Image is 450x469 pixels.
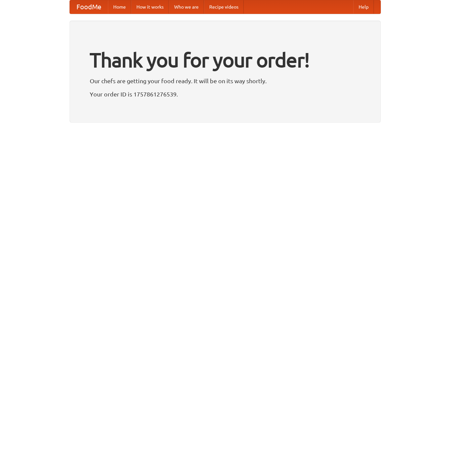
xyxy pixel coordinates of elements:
p: Your order ID is 1757861276539. [90,89,361,99]
a: FoodMe [70,0,108,14]
a: Who we are [169,0,204,14]
a: Recipe videos [204,0,244,14]
a: Help [353,0,374,14]
h1: Thank you for your order! [90,44,361,76]
a: How it works [131,0,169,14]
p: Our chefs are getting your food ready. It will be on its way shortly. [90,76,361,86]
a: Home [108,0,131,14]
